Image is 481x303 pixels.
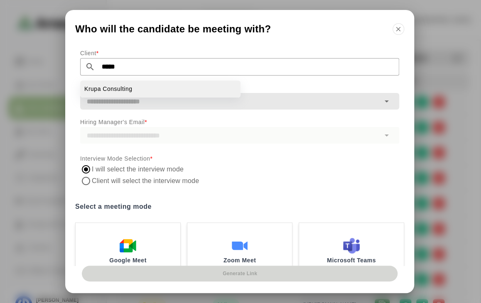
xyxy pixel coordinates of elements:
span: Krupa Consulting [84,85,132,93]
p: Google Meet [109,257,147,263]
label: Client will select the interview mode [92,175,201,187]
p: Hiring Manager's Email [80,117,399,127]
label: I will select the interview mode [92,164,184,175]
p: Zoom Meet [223,257,256,263]
img: Microsoft Teams [343,237,360,254]
img: Zoom Meet [231,237,248,254]
label: Select a meeting mode [75,201,404,213]
span: Who will the candidate be meeting with? [75,24,271,34]
p: Microsoft Teams [327,257,376,263]
p: Client [80,48,399,58]
img: Google Meet [120,237,136,254]
p: Interview Mode Selection [80,154,399,164]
